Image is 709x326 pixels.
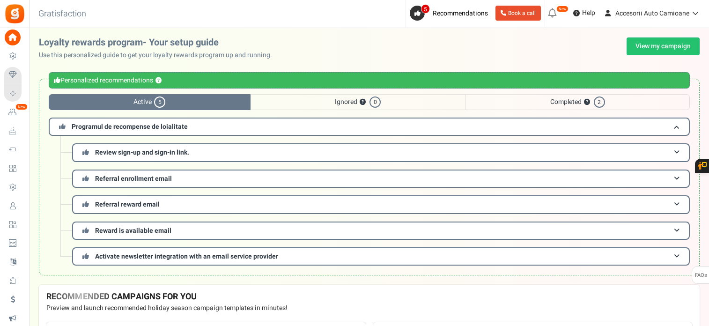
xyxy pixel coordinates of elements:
span: Accesorii Auto Camioane [615,8,689,18]
span: Recommendations [433,8,488,18]
button: ? [155,78,162,84]
button: ? [360,99,366,105]
span: 5 [154,96,165,108]
a: Help [569,6,599,21]
span: Ignored [251,94,465,110]
a: Book a call [495,6,541,21]
span: Reward is available email [95,226,171,236]
span: Help [580,8,595,18]
em: New [556,6,569,12]
a: 5 Recommendations [410,6,492,21]
a: New [4,104,25,120]
div: Personalized recommendations [49,72,690,89]
p: Use this personalized guide to get your loyalty rewards program up and running. [39,51,280,60]
span: Referral enrollment email [95,174,172,184]
span: 5 [421,4,430,14]
span: 2 [594,96,605,108]
span: Completed [465,94,690,110]
a: View my campaign [627,37,700,55]
em: New [15,104,28,110]
h3: Gratisfaction [28,5,96,23]
span: Referral reward email [95,200,160,209]
button: ? [584,99,590,105]
span: FAQs [694,267,707,284]
h2: Loyalty rewards program- Your setup guide [39,37,280,48]
span: Programul de recompense de loialitate [72,122,188,132]
span: Review sign-up and sign-in link. [95,148,189,157]
span: Active [49,94,251,110]
img: Gratisfaction [4,3,25,24]
span: 0 [369,96,381,108]
p: Preview and launch recommended holiday season campaign templates in minutes! [46,304,692,313]
span: Activate newsletter integration with an email service provider [95,252,278,261]
h4: RECOMMENDED CAMPAIGNS FOR YOU [46,292,692,302]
